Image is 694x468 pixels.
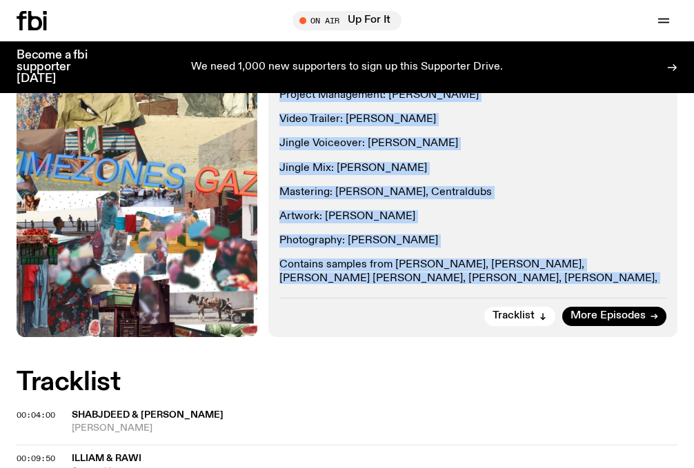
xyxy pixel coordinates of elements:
a: More Episodes [562,307,666,326]
button: On AirUp For It [293,11,401,30]
h3: Become a fbi supporter [DATE] [17,50,105,85]
h2: Tracklist [17,370,677,395]
p: Mastering: [PERSON_NAME], Centraldubs [279,186,666,199]
span: 00:04:00 [17,409,55,420]
p: Photography: [PERSON_NAME] [279,234,666,247]
button: 00:04:00 [17,411,55,419]
p: Video Trailer: [PERSON_NAME] [279,113,666,126]
p: Project Management: [PERSON_NAME] [279,89,666,102]
p: Jingle Mix: [PERSON_NAME] [279,162,666,175]
span: Illiam & Rawi [72,454,141,463]
span: Shabjdeed & [PERSON_NAME] [72,410,224,420]
span: Tracklist [493,311,535,321]
p: We need 1,000 new supporters to sign up this Supporter Drive. [191,61,503,74]
p: Artwork: [PERSON_NAME] [279,210,666,223]
button: 00:09:50 [17,455,55,462]
p: Jingle Voiceover: [PERSON_NAME] [279,137,666,150]
span: More Episodes [571,311,646,321]
span: 00:09:50 [17,453,55,464]
button: Tracklist [484,307,555,326]
span: [PERSON_NAME] [72,422,677,435]
p: Contains samples from [PERSON_NAME], [PERSON_NAME], [PERSON_NAME] [PERSON_NAME], [PERSON_NAME], [... [279,258,666,312]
